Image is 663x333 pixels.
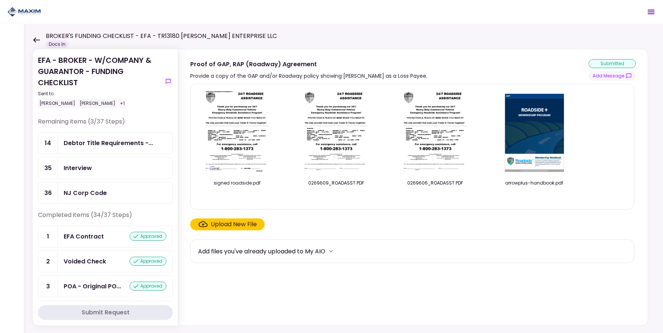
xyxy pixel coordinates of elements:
[38,55,161,108] div: EFA - BROKER - W/COMPANY & GUARANTOR - FUNDING CHECKLIST
[64,257,106,266] div: Voided Check
[64,163,92,173] div: Interview
[38,90,161,97] div: Sent to:
[38,305,173,320] button: Submit Request
[78,99,117,108] div: [PERSON_NAME]
[46,32,277,41] h1: BROKER'S FUNDING CHECKLIST - EFA - TR13180 [PERSON_NAME] ENTERPRISE LLC
[130,232,166,241] div: approved
[38,225,173,247] a: 1EFA Contractapproved
[178,49,648,326] div: Proof of GAP, RAP (Roadway) AgreementProvide a copy of the GAP and/or Roadway policy showing [PER...
[38,182,58,204] div: 36
[38,157,58,179] div: 35
[164,77,173,86] button: show-messages
[297,180,375,186] div: 0269609_ROADASST.PDF
[396,180,474,186] div: 0269606_ROADASST.PDF
[38,251,58,272] div: 2
[38,250,173,272] a: 2Voided Checkapproved
[589,71,636,81] button: show-messages
[190,60,427,69] div: Proof of GAP, RAP (Roadway) Agreement
[589,59,636,68] div: submitted
[198,247,325,256] div: Add files you've already uploaded to My AIO
[7,6,41,17] img: Partner icon
[130,282,166,291] div: approved
[38,211,173,225] div: Completed items (34/37 Steps)
[198,180,276,186] div: signed roadside.pdf
[38,275,173,297] a: 3POA - Original POA (not CA or GA)approved
[38,300,173,322] a: 4POA Copy & Tracking Receiptapproved
[130,257,166,266] div: approved
[190,218,265,230] span: Click here to upload the required document
[64,138,153,148] div: Debtor Title Requirements - Other Requirements
[64,232,104,241] div: EFA Contract
[38,99,77,108] div: [PERSON_NAME]
[64,282,121,291] div: POA - Original POA (not CA or GA)
[38,132,58,154] div: 14
[325,246,337,257] button: more
[82,308,130,317] div: Submit Request
[38,132,173,154] a: 14Debtor Title Requirements - Other Requirements
[38,226,58,247] div: 1
[38,182,173,204] a: 36NJ Corp Code
[118,99,126,108] div: +1
[190,71,427,80] div: Provide a copy of the GAP and/or Roadway policy showing [PERSON_NAME] as a Loss Payee.
[46,41,68,48] div: Docs In
[64,188,107,198] div: NJ Corp Code
[38,276,58,297] div: 3
[38,157,173,179] a: 35Interview
[211,220,257,229] div: Upload New File
[495,180,573,186] div: arrowplus-handbook.pdf
[642,3,660,21] button: Open menu
[38,117,173,132] div: Remaining items (3/37 Steps)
